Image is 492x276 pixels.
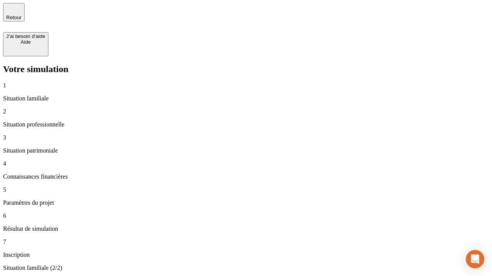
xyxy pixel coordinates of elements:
[3,147,489,154] p: Situation patrimoniale
[3,64,489,74] h2: Votre simulation
[6,15,22,20] span: Retour
[3,251,489,258] p: Inscription
[3,134,489,141] p: 3
[3,225,489,232] p: Résultat de simulation
[3,32,48,56] button: J’ai besoin d'aideAide
[3,108,489,115] p: 2
[3,121,489,128] p: Situation professionnelle
[6,39,45,45] div: Aide
[466,250,484,268] div: Open Intercom Messenger
[3,212,489,219] p: 6
[3,3,25,21] button: Retour
[3,264,489,271] p: Situation familiale (2/2)
[3,82,489,89] p: 1
[3,238,489,245] p: 7
[3,95,489,102] p: Situation familiale
[3,199,489,206] p: Paramètres du projet
[6,33,45,39] div: J’ai besoin d'aide
[3,173,489,180] p: Connaissances financières
[3,160,489,167] p: 4
[3,186,489,193] p: 5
